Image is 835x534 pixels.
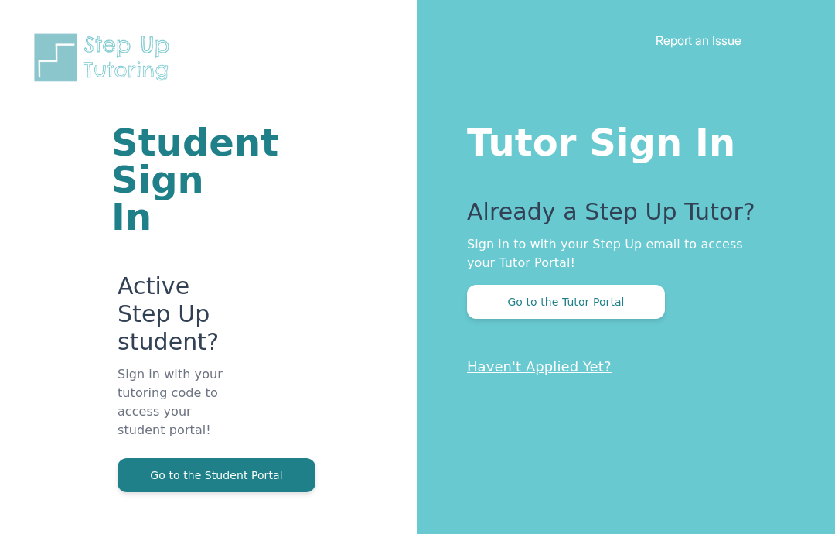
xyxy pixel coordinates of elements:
a: Haven't Applied Yet? [467,358,612,375]
p: Sign in to with your Step Up email to access your Tutor Portal! [467,235,773,272]
h1: Student Sign In [111,124,232,235]
a: Report an Issue [656,33,741,48]
button: Go to the Student Portal [118,458,315,492]
a: Go to the Student Portal [118,467,315,482]
p: Already a Step Up Tutor? [467,198,773,235]
img: Step Up Tutoring horizontal logo [31,31,179,84]
a: Go to the Tutor Portal [467,294,665,309]
h1: Tutor Sign In [467,118,773,161]
p: Active Step Up student? [118,272,232,365]
p: Sign in with your tutoring code to access your student portal! [118,365,232,458]
button: Go to the Tutor Portal [467,285,665,319]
